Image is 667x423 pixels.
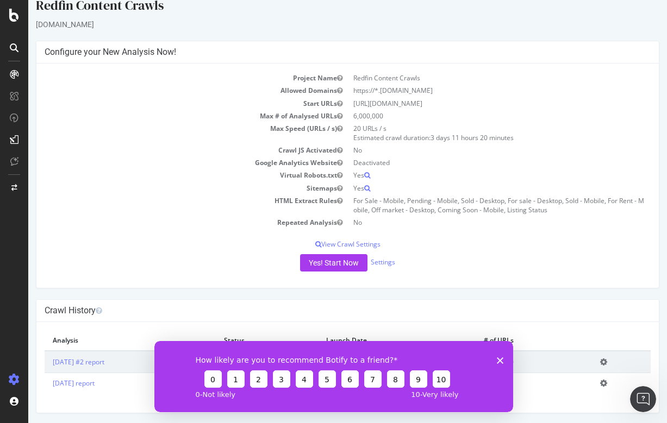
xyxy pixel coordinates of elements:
[320,144,623,156] td: No
[16,239,622,249] p: View Crawl Settings
[16,156,320,169] td: Google Analytics Website
[447,351,564,373] td: 6,000,000
[272,254,339,272] button: Yes! Start Now
[320,84,623,97] td: https://*.[DOMAIN_NAME]
[298,378,344,388] span: [DATE] 13:20
[320,122,623,144] td: 20 URLs / s Estimated crawl duration:
[298,357,344,367] span: [DATE] 14:13
[290,330,447,351] th: Launch Date
[630,386,656,412] iframe: Intercom live chat
[320,169,623,181] td: Yes
[16,194,320,216] td: HTML Extract Rules
[16,330,188,351] th: Analysis
[16,144,320,156] td: Crawl JS Activated
[320,194,623,216] td: For Sale - Mobile, Pending - Mobile, Sold - Desktop, For sale - Desktop, Sold - Mobile, For Rent ...
[196,379,220,388] a: Report
[320,72,623,84] td: Redfin Content Crawls
[320,216,623,229] td: No
[16,216,320,229] td: Repeated Analysis
[16,169,320,181] td: Virtual Robots.txt
[24,357,76,367] a: [DATE] #2 report
[16,110,320,122] td: Max # of Analysed URLs
[196,357,220,367] a: Report
[154,341,513,412] iframe: Survey from Botify
[16,305,622,316] h4: Crawl History
[16,84,320,97] td: Allowed Domains
[16,182,320,194] td: Sitemaps
[16,97,320,110] td: Start URLs
[320,182,623,194] td: Yes
[16,47,622,58] h4: Configure your New Analysis Now!
[447,373,564,394] td: 10,000
[16,122,320,144] td: Max Speed (URLs / s)
[402,133,485,142] span: 3 days 11 hours 20 minutes
[16,72,320,84] td: Project Name
[320,156,623,169] td: Deactivated
[447,330,564,351] th: # of URLs
[8,19,631,30] div: [DOMAIN_NAME]
[342,257,367,267] a: Settings
[320,97,623,110] td: [URL][DOMAIN_NAME]
[188,330,290,351] th: Status
[24,378,66,388] a: [DATE] report
[320,110,623,122] td: 6,000,000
